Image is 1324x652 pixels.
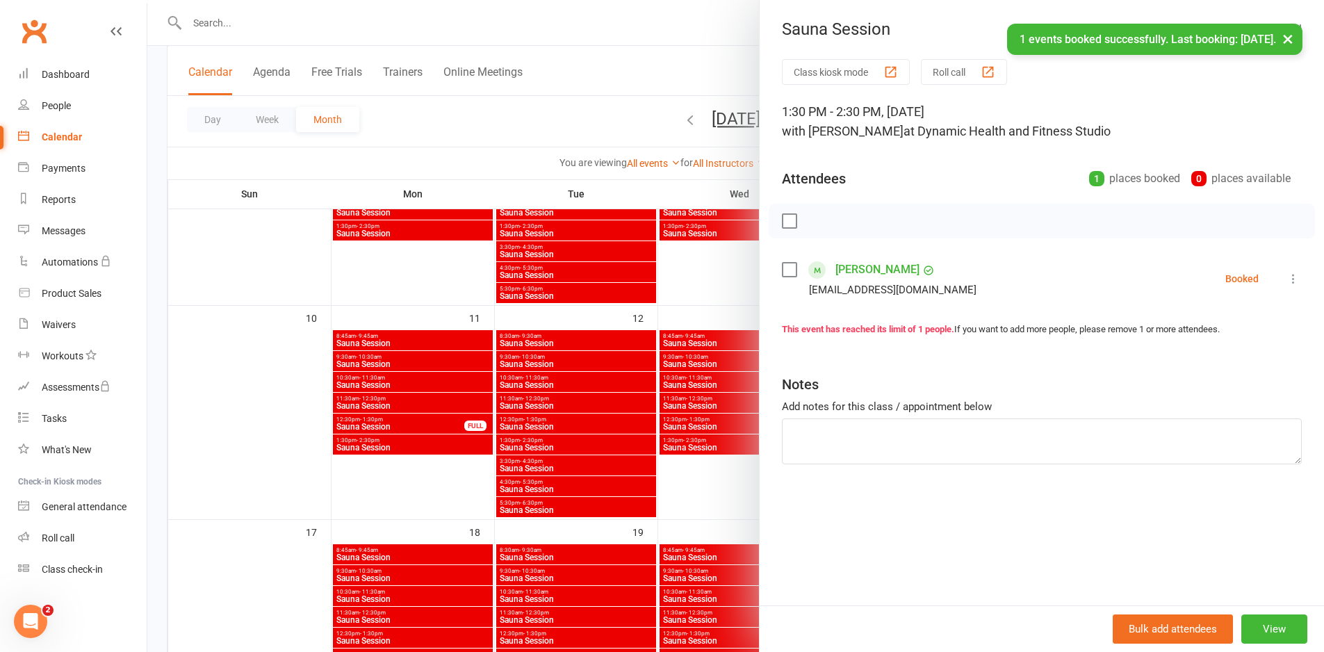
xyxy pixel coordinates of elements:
[782,375,819,394] div: Notes
[1225,274,1259,284] div: Booked
[18,215,147,247] a: Messages
[42,131,82,142] div: Calendar
[42,194,76,205] div: Reports
[782,59,910,85] button: Class kiosk mode
[1089,169,1180,188] div: places booked
[42,444,92,455] div: What's New
[42,256,98,268] div: Automations
[42,288,101,299] div: Product Sales
[782,398,1302,415] div: Add notes for this class / appointment below
[1275,24,1300,54] button: ×
[1191,169,1291,188] div: places available
[18,309,147,341] a: Waivers
[42,350,83,361] div: Workouts
[904,124,1111,138] span: at Dynamic Health and Fitness Studio
[921,59,1007,85] button: Roll call
[18,90,147,122] a: People
[782,169,846,188] div: Attendees
[18,491,147,523] a: General attendance kiosk mode
[17,14,51,49] a: Clubworx
[18,278,147,309] a: Product Sales
[18,434,147,466] a: What's New
[1089,171,1104,186] div: 1
[835,259,920,281] a: [PERSON_NAME]
[782,124,904,138] span: with [PERSON_NAME]
[1113,614,1233,644] button: Bulk add attendees
[18,372,147,403] a: Assessments
[18,122,147,153] a: Calendar
[1007,24,1302,55] div: 1 events booked successfully. Last booking: [DATE].
[18,184,147,215] a: Reports
[782,323,1302,337] div: If you want to add more people, please remove 1 or more attendees.
[18,523,147,554] a: Roll call
[42,605,54,616] span: 2
[18,153,147,184] a: Payments
[42,413,67,424] div: Tasks
[42,501,126,512] div: General attendance
[42,532,74,544] div: Roll call
[14,605,47,638] iframe: Intercom live chat
[18,59,147,90] a: Dashboard
[782,324,954,334] strong: This event has reached its limit of 1 people.
[42,382,111,393] div: Assessments
[42,564,103,575] div: Class check-in
[42,225,85,236] div: Messages
[1191,171,1207,186] div: 0
[782,102,1302,141] div: 1:30 PM - 2:30 PM, [DATE]
[42,319,76,330] div: Waivers
[42,69,90,80] div: Dashboard
[18,247,147,278] a: Automations
[18,341,147,372] a: Workouts
[42,163,85,174] div: Payments
[18,403,147,434] a: Tasks
[18,554,147,585] a: Class kiosk mode
[809,281,976,299] div: [EMAIL_ADDRESS][DOMAIN_NAME]
[1241,614,1307,644] button: View
[42,100,71,111] div: People
[760,19,1324,39] div: Sauna Session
